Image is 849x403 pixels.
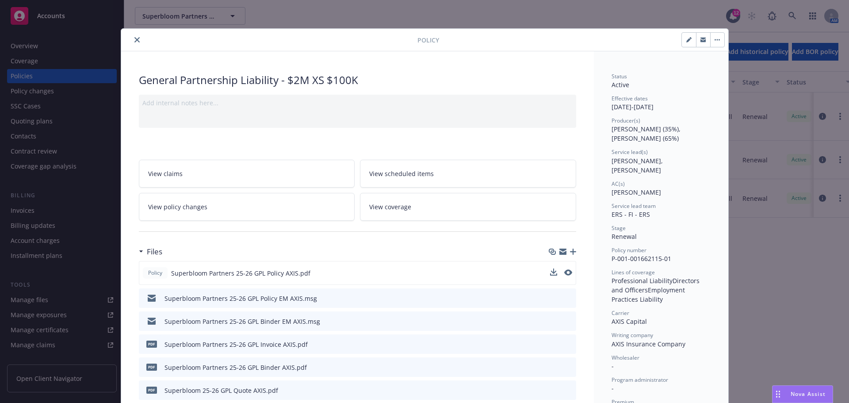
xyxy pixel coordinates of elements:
[146,269,164,277] span: Policy
[164,363,307,372] div: Superbloom Partners 25-26 GPL Binder AXIS.pdf
[612,276,673,285] span: Professional Liability
[772,385,833,403] button: Nova Assist
[551,363,558,372] button: download file
[139,73,576,88] div: General Partnership Liability - $2M XS $100K
[612,384,614,392] span: -
[146,341,157,347] span: pdf
[132,35,142,45] button: close
[417,35,439,45] span: Policy
[360,160,576,188] a: View scheduled items
[612,202,656,210] span: Service lead team
[565,340,573,349] button: preview file
[369,169,434,178] span: View scheduled items
[551,386,558,395] button: download file
[612,125,682,142] span: [PERSON_NAME] (35%), [PERSON_NAME] (65%)
[550,269,557,278] button: download file
[612,246,646,254] span: Policy number
[612,309,629,317] span: Carrier
[612,376,668,384] span: Program administrator
[791,390,826,398] span: Nova Assist
[564,269,572,278] button: preview file
[139,246,162,257] div: Files
[147,246,162,257] h3: Files
[612,210,650,219] span: ERS - FI - ERS
[612,180,625,188] span: AC(s)
[565,317,573,326] button: preview file
[612,254,671,263] span: P-001-001662115-01
[612,73,627,80] span: Status
[612,276,701,294] span: Directors and Officers
[550,269,557,276] button: download file
[164,386,278,395] div: Superbloom 25-26 GPL Quote AXIS.pdf
[612,340,685,348] span: AXIS Insurance Company
[612,95,711,111] div: [DATE] - [DATE]
[171,269,310,278] span: Superbloom Partners 25-26 GPL Policy AXIS.pdf
[148,202,207,211] span: View policy changes
[612,188,661,196] span: [PERSON_NAME]
[146,364,157,370] span: pdf
[612,317,647,326] span: AXIS Capital
[551,294,558,303] button: download file
[612,95,648,102] span: Effective dates
[564,269,572,276] button: preview file
[612,157,665,174] span: [PERSON_NAME], [PERSON_NAME]
[164,340,308,349] div: Superbloom Partners 25-26 GPL Invoice AXIS.pdf
[164,294,317,303] div: Superbloom Partners 25-26 GPL Policy EM AXIS.msg
[612,331,653,339] span: Writing company
[612,354,639,361] span: Wholesaler
[164,317,320,326] div: Superbloom Partners 25-26 GPL Binder EM AXIS.msg
[139,193,355,221] a: View policy changes
[612,232,637,241] span: Renewal
[565,294,573,303] button: preview file
[612,224,626,232] span: Stage
[360,193,576,221] a: View coverage
[612,269,655,276] span: Lines of coverage
[612,362,614,370] span: -
[612,81,629,89] span: Active
[612,148,648,156] span: Service lead(s)
[612,286,687,303] span: Employment Practices Liability
[369,202,411,211] span: View coverage
[773,386,784,403] div: Drag to move
[139,160,355,188] a: View claims
[565,386,573,395] button: preview file
[551,340,558,349] button: download file
[612,117,640,124] span: Producer(s)
[148,169,183,178] span: View claims
[146,387,157,393] span: pdf
[551,317,558,326] button: download file
[565,363,573,372] button: preview file
[142,98,573,107] div: Add internal notes here...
